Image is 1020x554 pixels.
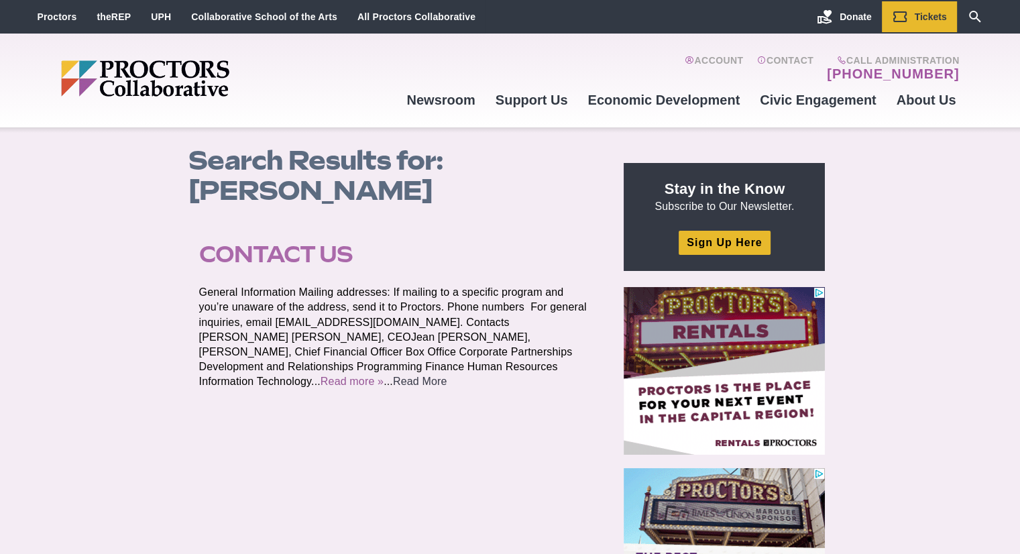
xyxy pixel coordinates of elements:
a: About Us [887,82,966,118]
a: Search [957,1,993,32]
a: Donate [807,1,881,32]
a: UPH [151,11,171,22]
a: Contact Us [199,241,353,268]
h1: [PERSON_NAME] [188,146,610,206]
a: Support Us [486,82,578,118]
span: Donate [840,11,871,22]
a: Collaborative School of the Arts [191,11,337,22]
a: Sign Up Here [679,231,770,254]
a: Civic Engagement [750,82,886,118]
strong: Stay in the Know [665,180,785,197]
a: Proctors [38,11,77,22]
p: General Information Mailing addresses: If mailing to a specific program and you’re unaware of the... [199,285,593,389]
a: Account [685,55,743,82]
a: Economic Development [578,82,750,118]
a: [PHONE_NUMBER] [827,66,959,82]
a: Read more » [321,376,384,387]
a: Tickets [882,1,957,32]
span: Tickets [915,11,947,22]
a: theREP [97,11,131,22]
a: Newsroom [396,82,485,118]
img: Proctors logo [61,60,333,97]
a: Contact [756,55,813,82]
iframe: Advertisement [624,287,825,455]
span: Call Administration [823,55,959,66]
a: All Proctors Collaborative [357,11,475,22]
span: Search Results for: [188,144,443,176]
p: Subscribe to Our Newsletter. [640,179,809,214]
a: Read More [393,376,447,387]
